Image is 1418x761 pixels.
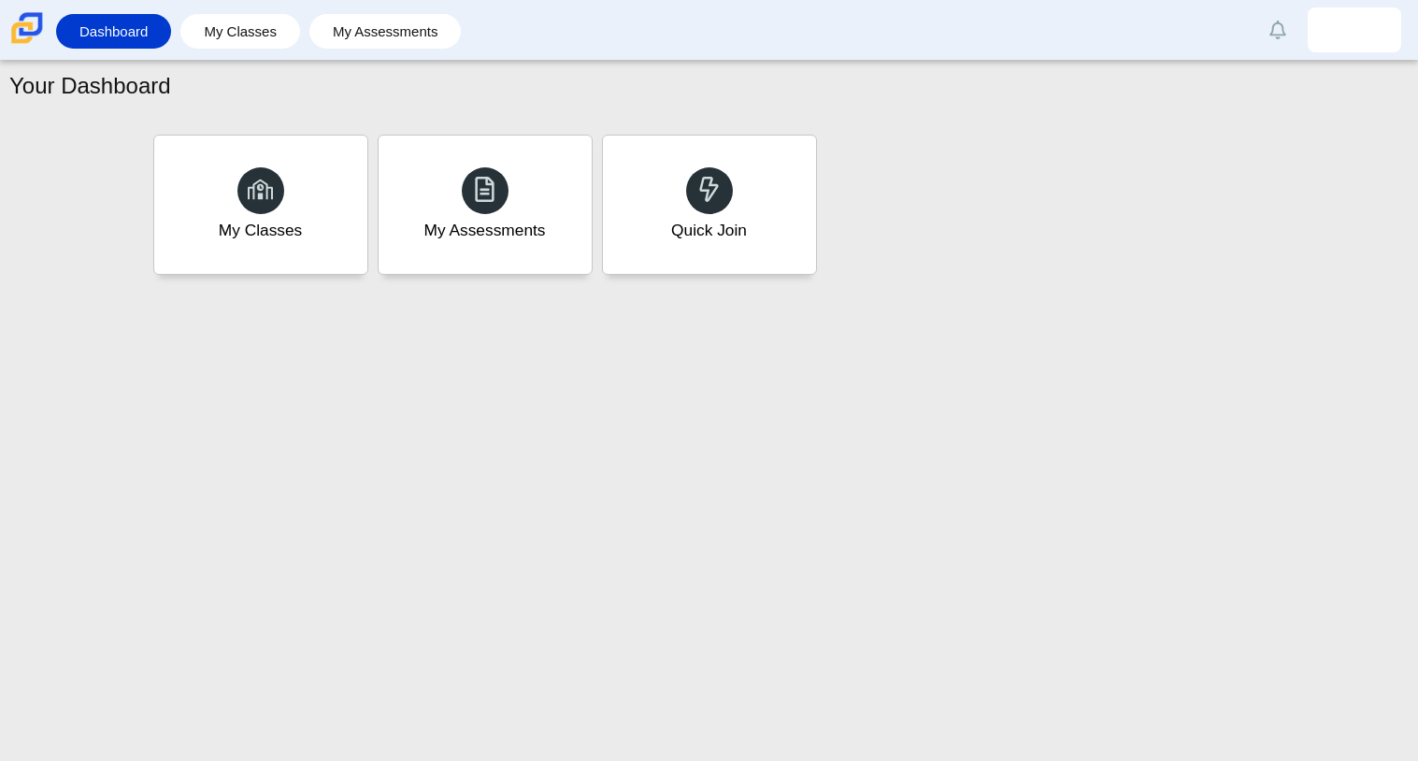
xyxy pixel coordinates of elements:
[1339,15,1369,45] img: samone.robertson.2wJZEt
[602,135,817,275] a: Quick Join
[1257,9,1298,50] a: Alerts
[190,14,291,49] a: My Classes
[671,219,747,242] div: Quick Join
[378,135,593,275] a: My Assessments
[153,135,368,275] a: My Classes
[319,14,452,49] a: My Assessments
[9,70,171,102] h1: Your Dashboard
[1308,7,1401,52] a: samone.robertson.2wJZEt
[219,219,303,242] div: My Classes
[7,35,47,50] a: Carmen School of Science & Technology
[7,8,47,48] img: Carmen School of Science & Technology
[424,219,546,242] div: My Assessments
[65,14,162,49] a: Dashboard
